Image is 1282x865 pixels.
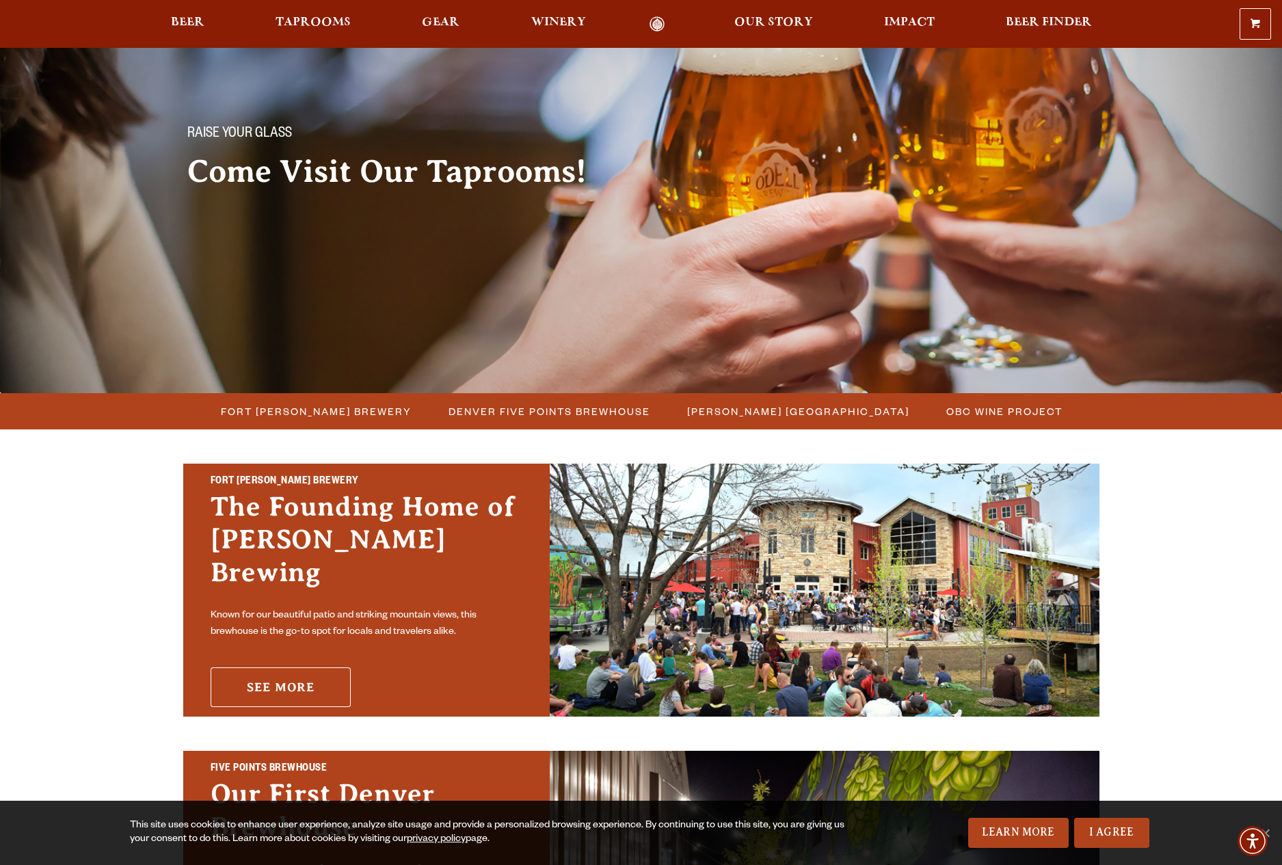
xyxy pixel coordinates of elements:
div: Accessibility Menu [1238,826,1268,856]
a: OBC Wine Project [938,401,1069,421]
span: Gear [422,17,459,28]
a: Odell Home [632,16,683,32]
span: Our Story [734,17,813,28]
span: Impact [884,17,935,28]
h2: Come Visit Our Taprooms! [187,155,614,189]
span: Fort [PERSON_NAME] Brewery [221,401,412,421]
a: Beer Finder [997,16,1101,32]
span: Raise your glass [187,126,292,144]
span: Denver Five Points Brewhouse [449,401,650,421]
a: Beer [162,16,213,32]
span: Winery [531,17,586,28]
a: I Agree [1074,818,1149,848]
a: Our Story [725,16,822,32]
a: Fort [PERSON_NAME] Brewery [213,401,418,421]
span: Beer Finder [1006,17,1092,28]
h3: The Founding Home of [PERSON_NAME] Brewing [211,490,522,602]
a: [PERSON_NAME] [GEOGRAPHIC_DATA] [679,401,916,421]
a: Gear [413,16,468,32]
a: privacy policy [407,834,466,845]
h2: Five Points Brewhouse [211,760,522,778]
p: Known for our beautiful patio and striking mountain views, this brewhouse is the go-to spot for l... [211,608,522,641]
a: Winery [522,16,595,32]
a: Learn More [968,818,1069,848]
a: Taprooms [267,16,360,32]
a: Denver Five Points Brewhouse [440,401,657,421]
a: See More [211,667,351,707]
span: Taprooms [276,17,351,28]
h2: Fort [PERSON_NAME] Brewery [211,473,522,491]
h3: Our First Denver Brewhouse [211,777,522,857]
div: This site uses cookies to enhance user experience, analyze site usage and provide a personalized ... [130,819,858,847]
img: Fort Collins Brewery & Taproom' [550,464,1099,717]
span: OBC Wine Project [946,401,1063,421]
span: [PERSON_NAME] [GEOGRAPHIC_DATA] [687,401,909,421]
span: Beer [171,17,204,28]
a: Impact [875,16,944,32]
